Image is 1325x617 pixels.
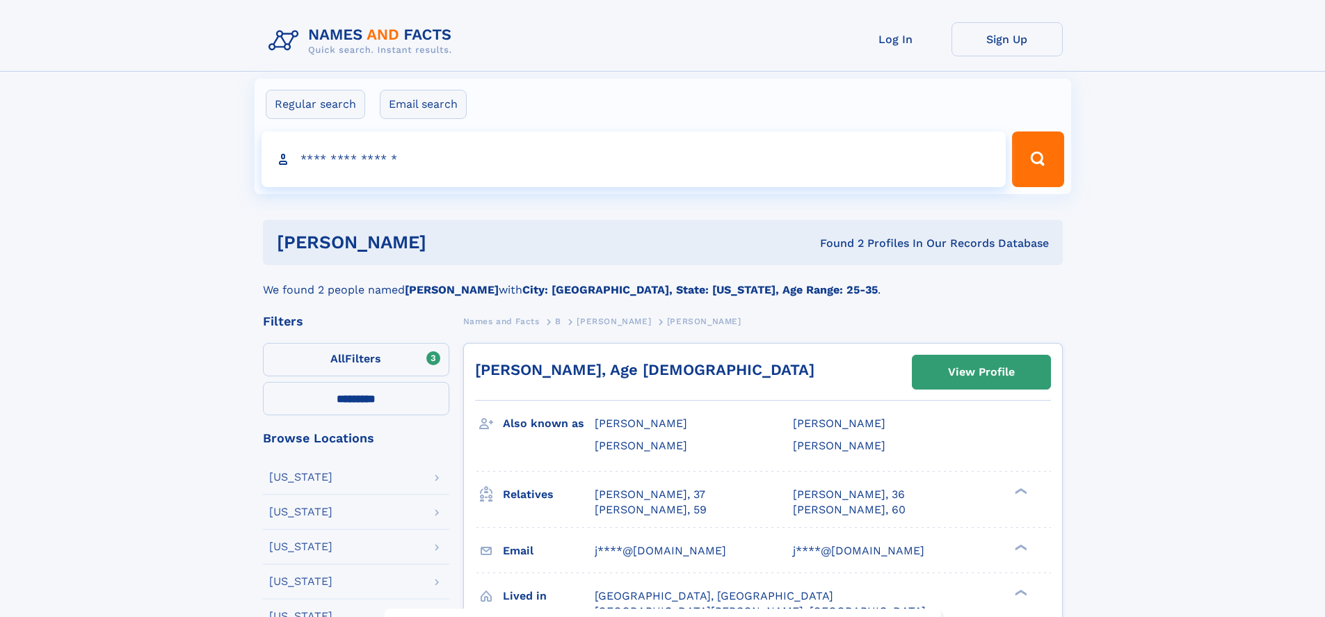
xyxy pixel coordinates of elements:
h3: Relatives [503,483,595,506]
h1: [PERSON_NAME] [277,234,623,251]
div: [US_STATE] [269,472,332,483]
div: Browse Locations [263,432,449,444]
div: Filters [263,315,449,328]
span: B [555,316,561,326]
div: View Profile [948,356,1015,388]
span: [PERSON_NAME] [793,439,885,452]
span: [PERSON_NAME] [667,316,741,326]
a: [PERSON_NAME] [577,312,651,330]
a: [PERSON_NAME], 60 [793,502,906,518]
label: Regular search [266,90,365,119]
h3: Email [503,539,595,563]
button: Search Button [1012,131,1063,187]
label: Email search [380,90,467,119]
b: City: [GEOGRAPHIC_DATA], State: [US_STATE], Age Range: 25-35 [522,283,878,296]
b: [PERSON_NAME] [405,283,499,296]
div: [US_STATE] [269,506,332,518]
div: ❯ [1011,543,1028,552]
img: Logo Names and Facts [263,22,463,60]
div: [US_STATE] [269,576,332,587]
h3: Also known as [503,412,595,435]
div: [US_STATE] [269,541,332,552]
div: We found 2 people named with . [263,265,1063,298]
span: [PERSON_NAME] [577,316,651,326]
a: Sign Up [951,22,1063,56]
a: [PERSON_NAME], Age [DEMOGRAPHIC_DATA] [475,361,814,378]
h3: Lived in [503,584,595,608]
a: B [555,312,561,330]
span: [GEOGRAPHIC_DATA], [GEOGRAPHIC_DATA] [595,589,833,602]
div: Found 2 Profiles In Our Records Database [623,236,1049,251]
label: Filters [263,343,449,376]
a: Log In [840,22,951,56]
a: Names and Facts [463,312,540,330]
a: [PERSON_NAME], 37 [595,487,705,502]
a: View Profile [913,355,1050,389]
span: All [330,352,345,365]
span: [PERSON_NAME] [595,417,687,430]
span: [PERSON_NAME] [595,439,687,452]
a: [PERSON_NAME], 36 [793,487,905,502]
input: search input [262,131,1006,187]
div: ❯ [1011,486,1028,495]
span: [PERSON_NAME] [793,417,885,430]
div: ❯ [1011,588,1028,597]
a: [PERSON_NAME], 59 [595,502,707,518]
